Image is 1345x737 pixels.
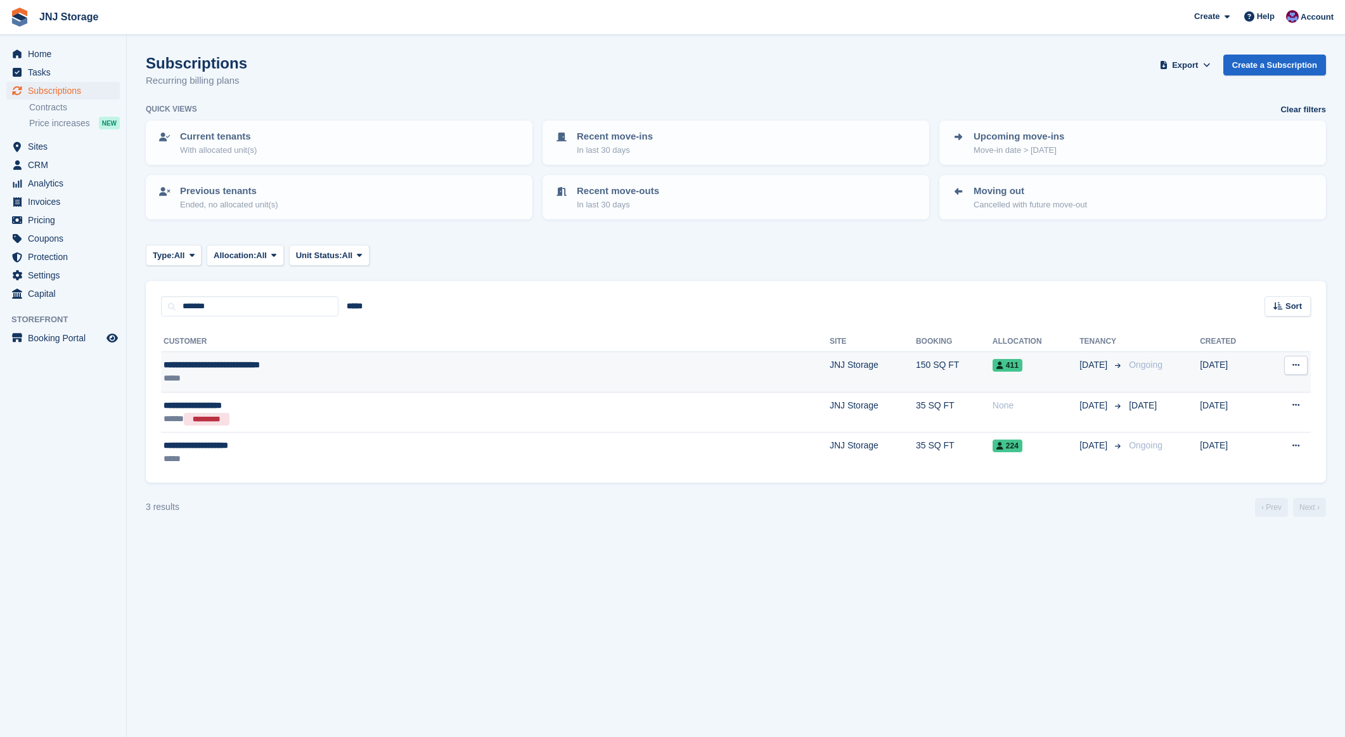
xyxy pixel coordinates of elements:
[974,129,1064,144] p: Upcoming move-ins
[6,329,120,347] a: menu
[180,184,278,199] p: Previous tenants
[6,156,120,174] a: menu
[544,122,928,164] a: Recent move-ins In last 30 days
[577,184,659,199] p: Recent move-outs
[916,392,993,433] td: 35 SQ FT
[28,285,104,303] span: Capital
[207,245,284,266] button: Allocation: All
[146,74,247,88] p: Recurring billing plans
[28,82,104,100] span: Subscriptions
[11,313,126,326] span: Storefront
[1286,10,1299,23] img: Jonathan Scrase
[153,249,174,262] span: Type:
[1257,10,1275,23] span: Help
[1200,433,1264,473] td: [DATE]
[146,55,247,72] h1: Subscriptions
[28,266,104,284] span: Settings
[1200,332,1264,352] th: Created
[1194,10,1220,23] span: Create
[830,352,916,393] td: JNJ Storage
[1301,11,1334,23] span: Account
[28,211,104,229] span: Pricing
[830,433,916,473] td: JNJ Storage
[544,176,928,218] a: Recent move-outs In last 30 days
[10,8,29,27] img: stora-icon-8386f47178a22dfd0bd8f6a31ec36ba5ce8667c1dd55bd0f319d3a0aa187defe.svg
[6,82,120,100] a: menu
[28,45,104,63] span: Home
[147,176,531,218] a: Previous tenants Ended, no allocated unit(s)
[1079,439,1110,452] span: [DATE]
[146,500,179,514] div: 3 results
[146,245,202,266] button: Type: All
[993,440,1022,452] span: 224
[29,116,120,130] a: Price increases NEW
[1079,332,1124,352] th: Tenancy
[830,332,916,352] th: Site
[6,138,120,155] a: menu
[974,184,1087,199] p: Moving out
[6,230,120,247] a: menu
[29,117,90,129] span: Price increases
[6,285,120,303] a: menu
[28,248,104,266] span: Protection
[28,193,104,211] span: Invoices
[6,193,120,211] a: menu
[174,249,185,262] span: All
[577,144,653,157] p: In last 30 days
[1293,498,1326,517] a: Next
[256,249,267,262] span: All
[161,332,830,352] th: Customer
[1129,360,1162,370] span: Ongoing
[28,138,104,155] span: Sites
[1255,498,1288,517] a: Previous
[1200,352,1264,393] td: [DATE]
[1079,399,1110,412] span: [DATE]
[916,433,993,473] td: 35 SQ FT
[6,45,120,63] a: menu
[1200,392,1264,433] td: [DATE]
[296,249,342,262] span: Unit Status:
[289,245,370,266] button: Unit Status: All
[146,103,197,115] h6: Quick views
[28,230,104,247] span: Coupons
[916,332,993,352] th: Booking
[1157,55,1213,75] button: Export
[6,248,120,266] a: menu
[28,174,104,192] span: Analytics
[147,122,531,164] a: Current tenants With allocated unit(s)
[180,199,278,211] p: Ended, no allocated unit(s)
[180,144,257,157] p: With allocated unit(s)
[6,211,120,229] a: menu
[1252,498,1329,517] nav: Page
[941,122,1325,164] a: Upcoming move-ins Move-in date > [DATE]
[916,352,993,393] td: 150 SQ FT
[28,329,104,347] span: Booking Portal
[577,199,659,211] p: In last 30 days
[993,332,1079,352] th: Allocation
[28,156,104,174] span: CRM
[1285,300,1302,313] span: Sort
[105,330,120,346] a: Preview store
[1129,440,1162,450] span: Ongoing
[214,249,256,262] span: Allocation:
[6,266,120,284] a: menu
[974,199,1087,211] p: Cancelled with future move-out
[28,63,104,81] span: Tasks
[830,392,916,433] td: JNJ Storage
[974,144,1064,157] p: Move-in date > [DATE]
[993,399,1079,412] div: None
[6,174,120,192] a: menu
[941,176,1325,218] a: Moving out Cancelled with future move-out
[577,129,653,144] p: Recent move-ins
[1280,103,1326,116] a: Clear filters
[6,63,120,81] a: menu
[1172,59,1198,72] span: Export
[993,359,1022,372] span: 411
[99,117,120,129] div: NEW
[342,249,353,262] span: All
[180,129,257,144] p: Current tenants
[34,6,103,27] a: JNJ Storage
[1223,55,1326,75] a: Create a Subscription
[29,101,120,114] a: Contracts
[1129,400,1157,410] span: [DATE]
